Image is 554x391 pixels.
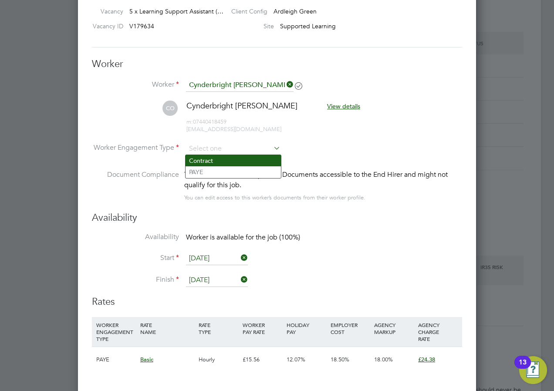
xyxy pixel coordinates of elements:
div: RATE NAME [138,317,196,340]
div: 13 [519,362,527,374]
span: Supported Learning [280,22,336,30]
div: You can edit access to this worker’s documents from their worker profile. [184,192,365,203]
span: [EMAIL_ADDRESS][DOMAIN_NAME] [186,125,281,133]
label: Finish [92,275,179,284]
span: View details [327,102,360,110]
span: 18.50% [331,356,349,363]
div: HOLIDAY PAY [284,317,328,340]
li: Contract [186,155,281,166]
label: Vacancy ID [88,22,123,30]
span: £24.38 [418,356,435,363]
label: Vacancy [88,7,123,15]
h3: Rates [92,296,462,308]
label: Client Config [224,7,267,15]
li: PAYE [186,166,281,178]
span: Cynderbright [PERSON_NAME] [186,101,297,111]
div: WORKER ENGAGEMENT TYPE [94,317,138,347]
span: Basic [140,356,153,363]
label: Start [92,253,179,263]
span: Ardleigh Green [274,7,317,15]
div: PAYE [94,347,138,372]
div: RATE TYPE [196,317,240,340]
span: m: [186,118,193,125]
span: Worker is available for the job (100%) [186,233,300,242]
div: AGENCY CHARGE RATE [416,317,460,347]
input: Select one [186,142,280,155]
button: Open Resource Center, 13 new notifications [519,356,547,384]
div: Hourly [196,347,240,372]
label: Worker [92,80,179,89]
input: Select one [186,252,248,265]
span: CO [162,101,178,116]
span: 18.00% [374,356,393,363]
label: Availability [92,233,179,242]
label: Document Compliance [92,169,179,201]
span: 5 x Learning Support Assistant (… [129,7,223,15]
div: WORKER PAY RATE [240,317,284,340]
h3: Availability [92,212,462,224]
div: EMPLOYER COST [328,317,372,340]
div: £15.56 [240,347,284,372]
label: Site [224,22,274,30]
input: Select one [186,274,248,287]
h3: Worker [92,58,462,71]
span: 07440418459 [186,118,226,125]
span: V179634 [129,22,154,30]
div: This worker has no Compliance Documents accessible to the End Hirer and might not qualify for thi... [184,169,462,190]
span: 12.07% [287,356,305,363]
input: Search for... [186,79,294,92]
div: AGENCY MARKUP [372,317,416,340]
label: Worker Engagement Type [92,143,179,152]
